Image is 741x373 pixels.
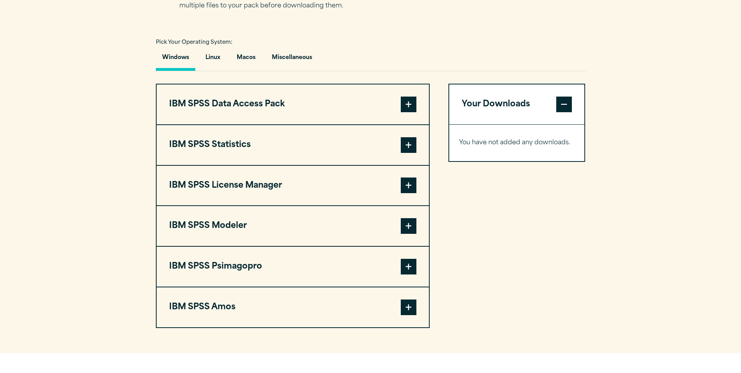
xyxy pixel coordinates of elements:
[157,247,429,287] button: IBM SPSS Psimagopro
[449,84,585,124] button: Your Downloads
[157,287,429,327] button: IBM SPSS Amos
[157,84,429,124] button: IBM SPSS Data Access Pack
[156,40,232,45] span: Pick Your Operating System:
[157,166,429,206] button: IBM SPSS License Manager
[266,48,318,71] button: Miscellaneous
[449,124,585,161] div: Your Downloads
[459,137,575,149] p: You have not added any downloads.
[157,206,429,246] button: IBM SPSS Modeler
[156,48,195,71] button: Windows
[157,125,429,165] button: IBM SPSS Statistics
[230,48,262,71] button: Macos
[199,48,227,71] button: Linux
